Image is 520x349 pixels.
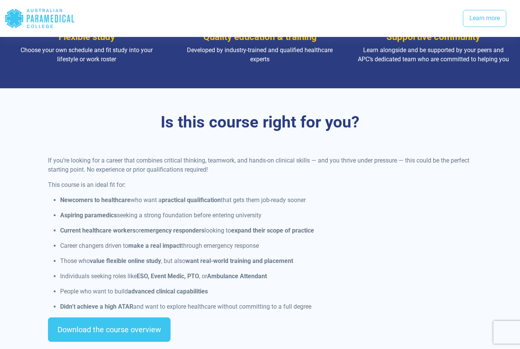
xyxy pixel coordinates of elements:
[357,46,509,64] p: Learn alongside and be supported by your peers and APC’s dedicated team who are committed to help...
[60,303,133,310] strong: Didn’t achieve a high ATAR
[128,242,181,249] strong: make a real impact
[60,196,131,204] strong: Newcomers to healthcare
[185,257,293,265] strong: want real-world training and placement
[60,287,472,296] p: People who want to build
[207,273,267,280] strong: Ambulance Attendant
[11,46,163,64] p: Choose your own schedule and fit study into your lifestyle or work roster
[60,257,472,266] p: Those who , but also
[60,241,472,250] p: Career changers driven to through emergency response
[184,46,336,64] p: Developed by industry-trained and qualified healthcare experts
[48,156,472,174] p: If you’re looking for a career that combines critical thinking, teamwork, and hands-on clinical s...
[90,257,161,265] strong: value flexible online study
[141,227,204,234] strong: emergency responders
[60,211,472,220] p: seeking a strong foundation before entering university
[231,227,314,234] strong: expand their scope of practice
[43,113,477,132] h3: Is this course right for you?
[60,226,472,235] p: or looking to
[60,196,472,205] p: who want a that gets them job-ready sooner
[5,6,75,31] div: Australian Paramedical College
[184,32,336,43] h3: Quality education & training
[60,212,117,219] strong: Aspiring paramedics
[60,302,472,311] p: and want to explore healthcare without committing to a full degree
[60,227,136,234] strong: Current healthcare workers
[463,10,506,27] a: Learn more
[60,272,472,281] p: Individuals seeking roles like , or
[357,32,509,43] h3: Supportive community
[48,180,472,190] p: This course is an ideal fit for:
[128,288,208,295] strong: advanced clinical capabilities
[162,196,221,204] strong: practical qualification
[137,273,199,280] strong: ESO, Event Medic, PTO
[48,317,171,342] a: Download the course overview
[11,32,163,43] h3: Flexible study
